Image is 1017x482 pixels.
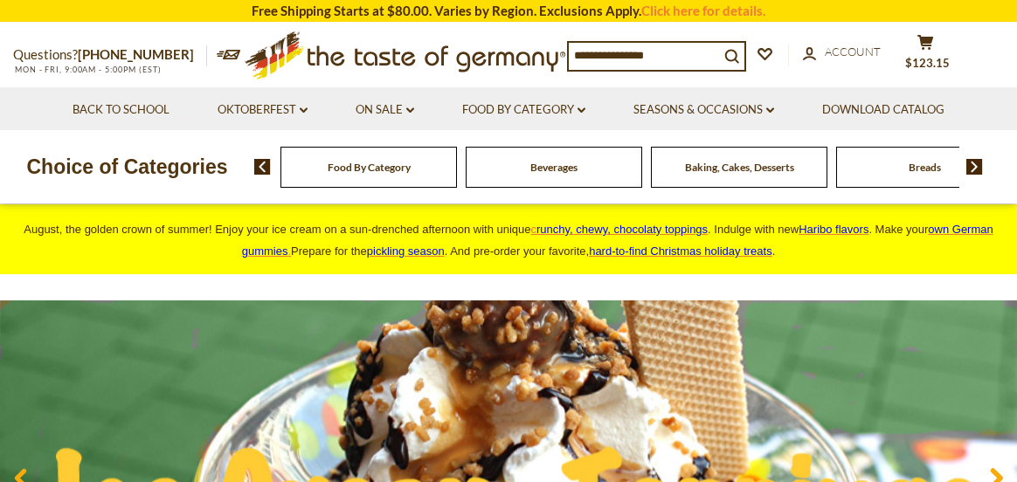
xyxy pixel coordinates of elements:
[803,43,881,62] a: Account
[530,161,578,174] a: Beverages
[685,161,794,174] a: Baking, Cakes, Desserts
[905,56,950,70] span: $123.15
[536,223,708,236] span: runchy, chewy, chocolaty toppings
[462,100,585,120] a: Food By Category
[799,223,868,236] a: Haribo flavors
[13,65,162,74] span: MON - FRI, 9:00AM - 5:00PM (EST)
[909,161,941,174] a: Breads
[822,100,944,120] a: Download Catalog
[641,3,765,18] a: Click here for details.
[328,161,411,174] a: Food By Category
[367,244,445,258] a: pickling season
[254,159,271,175] img: previous arrow
[589,244,775,258] span: .
[24,223,993,258] span: August, the golden crown of summer! Enjoy your ice cream on a sun-drenched afternoon with unique ...
[589,244,772,258] a: hard-to-find Christmas holiday treats
[78,46,194,62] a: [PHONE_NUMBER]
[356,100,414,120] a: On Sale
[531,223,709,236] a: crunchy, chewy, chocolaty toppings
[633,100,774,120] a: Seasons & Occasions
[825,45,881,59] span: Account
[218,100,308,120] a: Oktoberfest
[899,34,951,78] button: $123.15
[13,44,207,66] p: Questions?
[966,159,983,175] img: next arrow
[73,100,169,120] a: Back to School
